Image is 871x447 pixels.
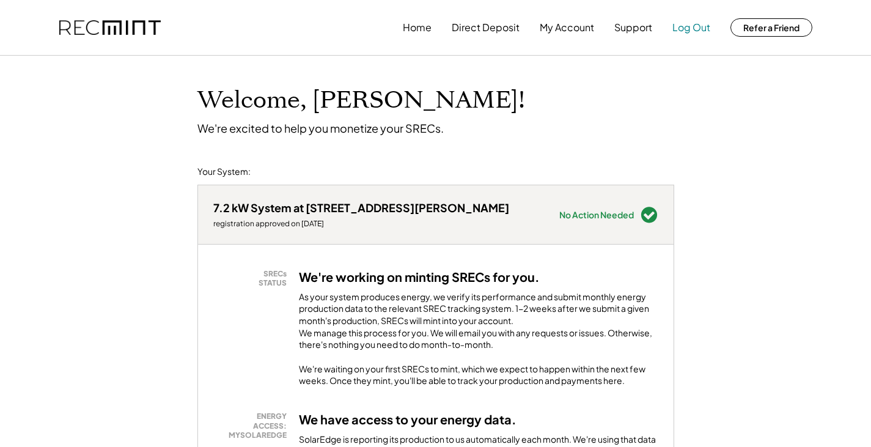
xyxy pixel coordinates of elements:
[730,18,812,37] button: Refer a Friend
[197,121,444,135] div: We're excited to help you monetize your SRECs.
[540,15,594,40] button: My Account
[59,20,161,35] img: recmint-logotype%403x.png
[219,269,287,288] div: SRECs STATUS
[299,363,658,387] div: We're waiting on your first SRECs to mint, which we expect to happen within the next few weeks. O...
[299,412,516,427] h3: We have access to your energy data.
[452,15,520,40] button: Direct Deposit
[197,166,251,178] div: Your System:
[672,15,710,40] button: Log Out
[219,412,287,440] div: ENERGY ACCESS: MYSOLAREDGE
[197,86,525,115] h1: Welcome, [PERSON_NAME]!
[299,269,540,285] h3: We're working on minting SRECs for you.
[299,291,658,357] div: As your system produces energy, we verify its performance and submit monthly energy production da...
[213,219,509,229] div: registration approved on [DATE]
[213,201,509,215] div: 7.2 kW System at [STREET_ADDRESS][PERSON_NAME]
[559,210,634,219] div: No Action Needed
[403,15,432,40] button: Home
[614,15,652,40] button: Support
